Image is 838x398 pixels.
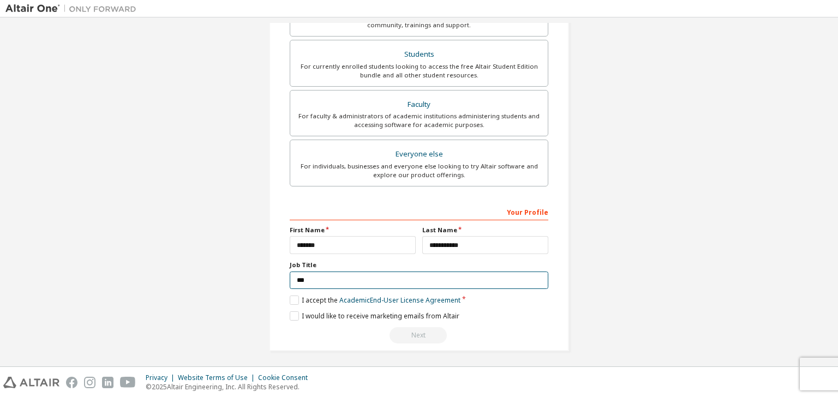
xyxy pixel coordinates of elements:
[297,162,541,179] div: For individuals, businesses and everyone else looking to try Altair software and explore our prod...
[290,311,459,321] label: I would like to receive marketing emails from Altair
[297,147,541,162] div: Everyone else
[146,382,314,391] p: © 2025 Altair Engineering, Inc. All Rights Reserved.
[297,97,541,112] div: Faculty
[178,373,258,382] div: Website Terms of Use
[120,377,136,388] img: youtube.svg
[290,261,548,269] label: Job Title
[290,226,416,234] label: First Name
[339,296,460,305] a: Academic End-User License Agreement
[290,203,548,220] div: Your Profile
[5,3,142,14] img: Altair One
[102,377,113,388] img: linkedin.svg
[84,377,95,388] img: instagram.svg
[66,377,77,388] img: facebook.svg
[290,327,548,343] div: Read and acccept EULA to continue
[297,62,541,80] div: For currently enrolled students looking to access the free Altair Student Edition bundle and all ...
[258,373,314,382] div: Cookie Consent
[146,373,178,382] div: Privacy
[290,296,460,305] label: I accept the
[297,47,541,62] div: Students
[3,377,59,388] img: altair_logo.svg
[297,112,541,129] div: For faculty & administrators of academic institutions administering students and accessing softwa...
[422,226,548,234] label: Last Name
